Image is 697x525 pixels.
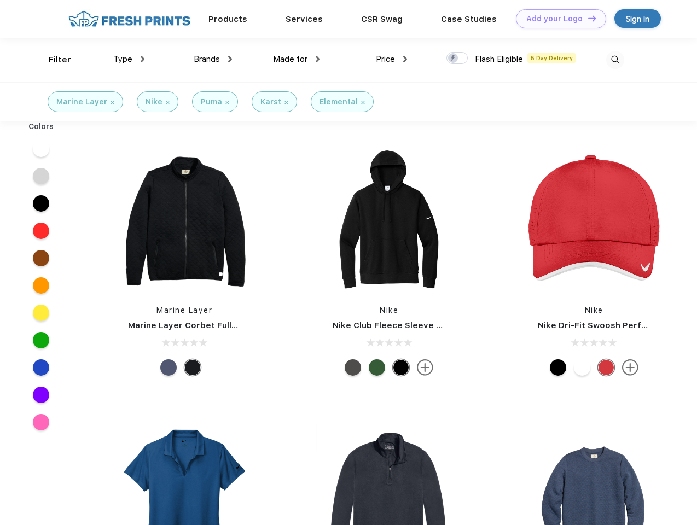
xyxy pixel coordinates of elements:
[208,14,247,24] a: Products
[141,56,144,62] img: dropdown.png
[345,359,361,376] div: Anthracite
[113,54,132,64] span: Type
[111,101,114,104] img: filter_cancel.svg
[184,359,201,376] div: Black
[361,101,365,104] img: filter_cancel.svg
[538,320,689,330] a: Nike Dri-Fit Swoosh Perforated Cap
[380,306,398,314] a: Nike
[156,306,212,314] a: Marine Layer
[393,359,409,376] div: Black
[527,53,576,63] span: 5 Day Delivery
[20,121,62,132] div: Colors
[194,54,220,64] span: Brands
[550,359,566,376] div: Black
[284,101,288,104] img: filter_cancel.svg
[146,96,162,108] div: Nike
[56,96,107,108] div: Marine Layer
[403,56,407,62] img: dropdown.png
[614,9,661,28] a: Sign in
[260,96,281,108] div: Karst
[526,14,583,24] div: Add your Logo
[361,14,403,24] a: CSR Swag
[286,14,323,24] a: Services
[273,54,307,64] span: Made for
[320,96,358,108] div: Elemental
[316,148,462,294] img: func=resize&h=266
[622,359,638,376] img: more.svg
[316,56,320,62] img: dropdown.png
[521,148,667,294] img: func=resize&h=266
[588,15,596,21] img: DT
[225,101,229,104] img: filter_cancel.svg
[49,54,71,66] div: Filter
[417,359,433,376] img: more.svg
[166,101,170,104] img: filter_cancel.svg
[626,13,649,25] div: Sign in
[128,320,280,330] a: Marine Layer Corbet Full-Zip Jacket
[598,359,614,376] div: University Red
[160,359,177,376] div: Navy
[228,56,232,62] img: dropdown.png
[585,306,603,314] a: Nike
[574,359,590,376] div: White
[201,96,222,108] div: Puma
[333,320,538,330] a: Nike Club Fleece Sleeve Swoosh Pullover Hoodie
[112,148,257,294] img: func=resize&h=266
[376,54,395,64] span: Price
[65,9,194,28] img: fo%20logo%202.webp
[606,51,624,69] img: desktop_search.svg
[475,54,523,64] span: Flash Eligible
[369,359,385,376] div: Gorge Green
